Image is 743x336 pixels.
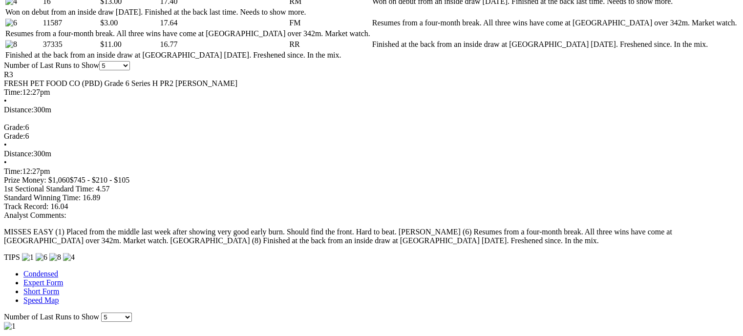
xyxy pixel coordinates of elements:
span: • [4,97,7,105]
div: FRESH PET FOOD CO (PBD) Grade 6 Series H PR2 [PERSON_NAME] [4,79,739,88]
a: Expert Form [23,278,63,287]
a: Short Form [23,287,59,295]
td: 37335 [42,40,99,49]
span: 16.04 [50,202,68,210]
img: 1 [22,253,34,262]
span: Grade: [4,123,25,131]
img: 8 [49,253,61,262]
td: Resumes from a four-month break. All three wins have come at [GEOGRAPHIC_DATA] over 342m. Market ... [5,29,371,39]
a: Condensed [23,270,58,278]
div: 12:27pm [4,88,739,97]
img: 6 [5,19,17,27]
td: FM [289,18,370,28]
div: Prize Money: $1,060 [4,176,739,185]
span: $745 - $210 - $105 [70,176,130,184]
span: • [4,158,7,167]
div: 300m [4,105,739,114]
span: 16.89 [83,193,100,202]
span: 1st Sectional Standard Time: [4,185,94,193]
div: 12:27pm [4,167,739,176]
img: 8 [5,40,17,49]
td: 17.64 [159,18,288,28]
span: Track Record: [4,202,48,210]
span: $11.00 [100,40,121,48]
span: TIPS [4,253,20,261]
span: $3.00 [100,19,118,27]
td: RR [289,40,370,49]
div: Number of Last Runs to Show [4,61,739,70]
span: Distance: [4,105,33,114]
div: 300m [4,149,739,158]
td: 11587 [42,18,99,28]
td: Finished at the back from an inside draw at [GEOGRAPHIC_DATA] [DATE]. Freshened since. In the mix. [372,40,738,49]
span: 4.57 [96,185,109,193]
span: Analyst Comments: [4,211,66,219]
td: Won on debut from an inside draw [DATE]. Finished at the back last time. Needs to show more. [5,7,371,17]
span: Distance: [4,149,33,158]
span: Standard Winning Time: [4,193,81,202]
img: 1 [4,322,16,331]
span: Time: [4,88,22,96]
div: 6 [4,132,739,141]
span: Number of Last Runs to Show [4,313,99,321]
img: 6 [36,253,47,262]
img: 4 [63,253,75,262]
td: Finished at the back from an inside draw at [GEOGRAPHIC_DATA] [DATE]. Freshened since. In the mix. [5,50,371,60]
td: Resumes from a four-month break. All three wins have come at [GEOGRAPHIC_DATA] over 342m. Market ... [372,18,738,28]
a: Speed Map [23,296,59,304]
span: R3 [4,70,13,79]
div: 6 [4,123,739,132]
span: Grade: [4,132,25,140]
td: 16.77 [159,40,288,49]
p: MISSES EASY (1) Placed from the middle last week after showing very good early burn. Should find ... [4,228,739,245]
span: • [4,141,7,149]
span: Time: [4,167,22,175]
